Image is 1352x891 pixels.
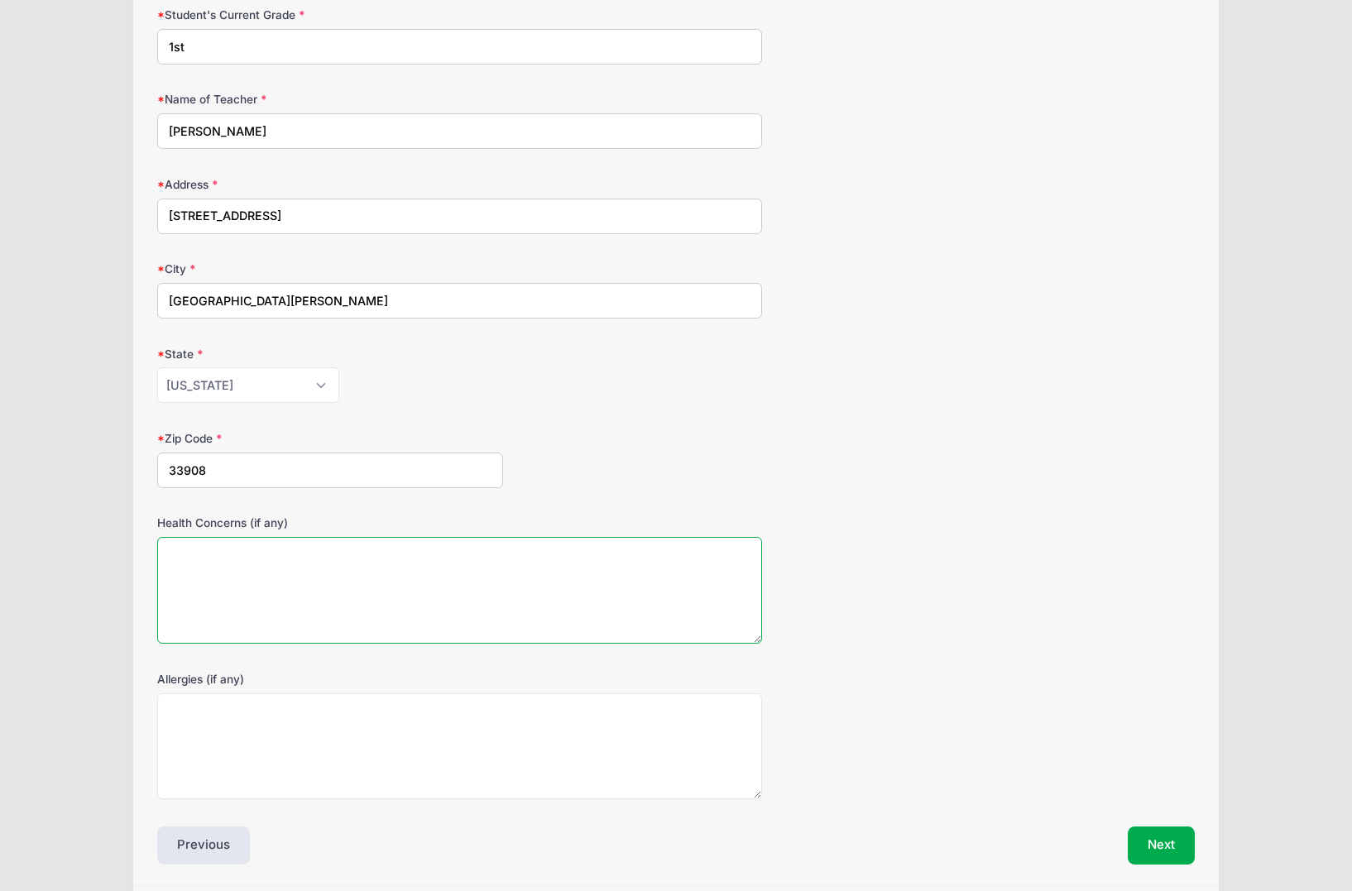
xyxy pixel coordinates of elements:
label: Address [157,176,503,193]
label: Zip Code [157,430,503,447]
label: Name of Teacher [157,91,503,108]
button: Previous [157,826,250,865]
input: xxxxx [157,453,503,488]
label: State [157,346,503,362]
label: Health Concerns (if any) [157,515,503,531]
button: Next [1128,826,1195,865]
label: Student's Current Grade [157,7,503,23]
label: City [157,261,503,277]
label: Allergies (if any) [157,671,503,687]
